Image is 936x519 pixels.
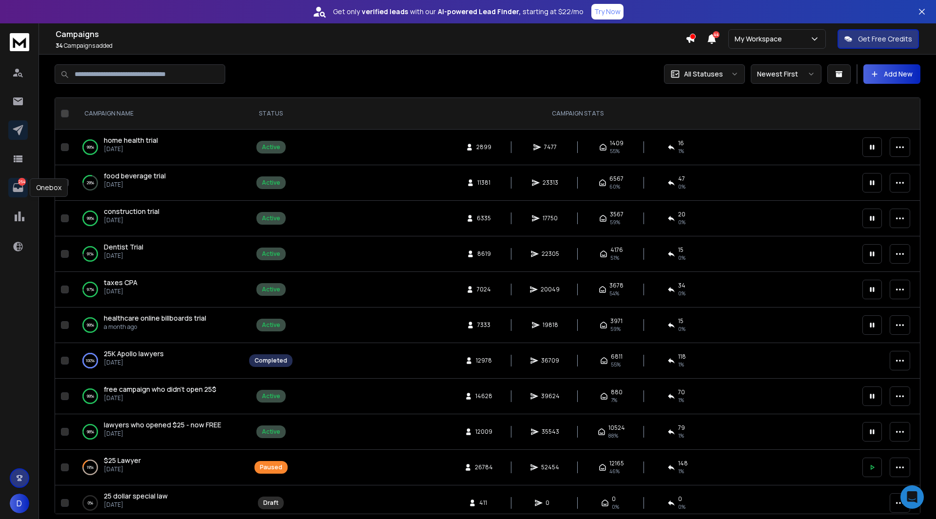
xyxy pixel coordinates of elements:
[544,143,557,151] span: 7477
[678,183,685,191] span: 0 %
[298,98,857,130] th: CAMPAIGN STATS
[262,214,280,222] div: Active
[543,321,558,329] span: 19818
[678,175,685,183] span: 47
[610,254,619,262] span: 51 %
[609,289,619,297] span: 54 %
[678,218,685,226] span: 0 %
[87,391,94,401] p: 99 %
[104,171,166,180] span: food beverage trial
[104,242,143,251] span: Dentist Trial
[88,498,93,508] p: 0 %
[678,467,684,475] span: 1 %
[608,432,618,440] span: 88 %
[262,286,280,293] div: Active
[594,7,621,17] p: Try Now
[678,254,685,262] span: 0 %
[900,485,924,509] div: Open Intercom Messenger
[104,242,143,252] a: Dentist Trial
[543,179,558,187] span: 23313
[678,424,685,432] span: 79
[86,356,95,365] p: 100 %
[541,463,559,471] span: 52454
[104,278,137,288] a: taxes CPA
[73,98,243,130] th: CAMPAIGN NAME
[610,325,621,333] span: 59 %
[73,165,243,201] td: 29%food beverage trial[DATE]
[678,460,688,467] span: 148
[104,430,221,438] p: [DATE]
[678,388,685,396] span: 70
[104,349,164,358] span: 25K Apollo lawyers
[608,424,625,432] span: 10524
[475,392,492,400] span: 14628
[104,501,168,509] p: [DATE]
[611,388,623,396] span: 880
[678,139,684,147] span: 16
[262,179,280,187] div: Active
[611,361,621,368] span: 55 %
[475,428,492,436] span: 12009
[10,33,29,51] img: logo
[104,145,158,153] p: [DATE]
[104,252,143,260] p: [DATE]
[8,178,28,197] a: 254
[678,432,684,440] span: 1 %
[104,456,141,465] a: $25 Lawyer
[476,143,491,151] span: 2899
[678,325,685,333] span: 0 %
[477,321,490,329] span: 7333
[104,420,221,429] span: lawyers who opened $25 - now FREE
[591,4,624,19] button: Try Now
[678,246,683,254] span: 15
[610,218,620,226] span: 59 %
[610,246,623,254] span: 4176
[73,272,243,308] td: 97%taxes CPA[DATE]
[10,494,29,513] button: D
[609,282,624,289] span: 3678
[678,282,685,289] span: 34
[87,213,94,223] p: 99 %
[104,323,206,331] p: a month ago
[678,317,683,325] span: 15
[104,278,137,287] span: taxes CPA
[543,214,558,222] span: 17750
[735,34,786,44] p: My Workspace
[713,31,720,38] span: 44
[678,147,684,155] span: 1 %
[73,236,243,272] td: 91%Dentist Trial[DATE]
[104,465,141,473] p: [DATE]
[73,450,243,485] td: 19%$25 Lawyer[DATE]
[262,250,280,258] div: Active
[609,175,624,183] span: 6567
[541,392,560,400] span: 39624
[56,41,63,50] span: 34
[87,320,94,330] p: 99 %
[87,462,94,472] p: 19 %
[863,64,920,84] button: Add New
[104,207,159,216] a: construction trial
[610,147,620,155] span: 55 %
[546,499,555,507] span: 0
[104,135,158,145] a: home health trial
[684,69,723,79] p: All Statuses
[262,392,280,400] div: Active
[838,29,919,49] button: Get Free Credits
[751,64,821,84] button: Newest First
[87,249,94,259] p: 91 %
[104,349,164,359] a: 25K Apollo lawyers
[87,142,94,152] p: 99 %
[541,357,559,365] span: 36709
[104,491,168,501] a: 25 dollar special law
[678,353,686,361] span: 118
[104,288,137,295] p: [DATE]
[609,460,624,467] span: 12165
[477,179,490,187] span: 11381
[362,7,408,17] strong: verified leads
[104,313,206,323] a: healthcare online billboards trial
[243,98,298,130] th: STATUS
[612,503,619,511] span: 0%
